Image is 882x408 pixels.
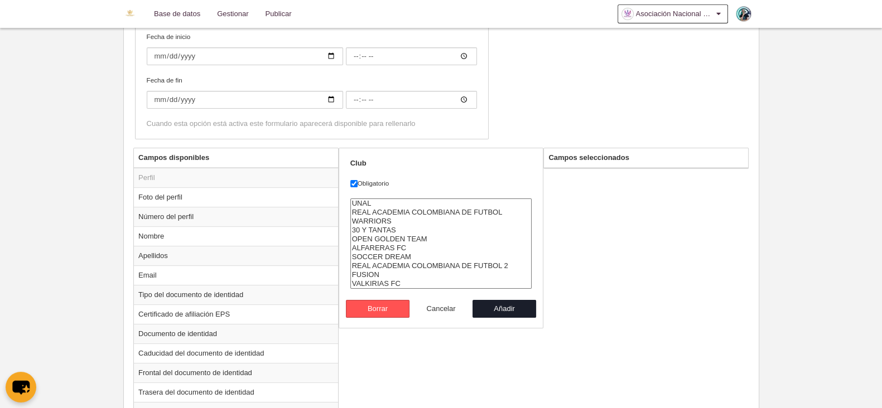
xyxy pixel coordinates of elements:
td: Apellidos [134,246,338,265]
button: Añadir [473,300,536,318]
button: Cancelar [409,300,473,318]
option: ALFARERAS FC [351,244,532,252]
td: Email [134,265,338,285]
strong: Club [350,159,367,167]
option: 30 Y TANTAS [351,226,532,235]
option: REAL ACADEMIA COLOMBIANA DE FUTBOL [351,208,532,217]
button: Borrar [346,300,409,318]
option: REAL ACADEMIA COLOMBIANA DE FUTBOL 2 [351,261,532,270]
label: Obligatorio [350,178,532,188]
img: OaI3GtSbPWi1.30x30.jpg [622,8,633,20]
td: Tipo del documento de identidad [134,285,338,304]
td: Caducidad del documento de identidad [134,343,338,363]
option: VALKIRIAS FC [351,279,532,288]
img: Asociación Nacional de Fútbol Femenino [123,7,137,20]
input: Fecha de inicio [147,47,343,65]
img: PaoBqShlDZri.30x30.jpg [736,7,751,21]
div: Cuando esta opción está activa este formulario aparecerá disponible para rellenarlo [147,119,477,129]
th: Campos seleccionados [544,148,748,168]
input: Obligatorio [350,180,358,187]
button: chat-button [6,372,36,402]
a: Asociación Nacional de Fútbol Femenino [618,4,728,23]
option: SOCCER DREAM [351,252,532,261]
input: Fecha de inicio [346,47,477,65]
input: Fecha de fin [346,91,477,109]
option: OPEN GOLDEN TEAM [351,235,532,244]
td: Número del perfil [134,207,338,226]
input: Fecha de fin [147,91,343,109]
th: Campos disponibles [134,148,338,168]
td: Certificado de afiliación EPS [134,304,338,324]
option: FUSION [351,270,532,279]
label: Fecha de fin [147,75,477,109]
td: Perfil [134,168,338,188]
td: Frontal del documento de identidad [134,363,338,382]
span: Asociación Nacional de Fútbol Femenino [636,8,714,20]
td: Trasera del documento de identidad [134,382,338,402]
option: UNAL [351,199,532,208]
td: Documento de identidad [134,324,338,343]
label: Fecha de inicio [147,32,477,65]
td: Foto del perfil [134,187,338,207]
option: WARRIORS [351,217,532,226]
td: Nombre [134,226,338,246]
